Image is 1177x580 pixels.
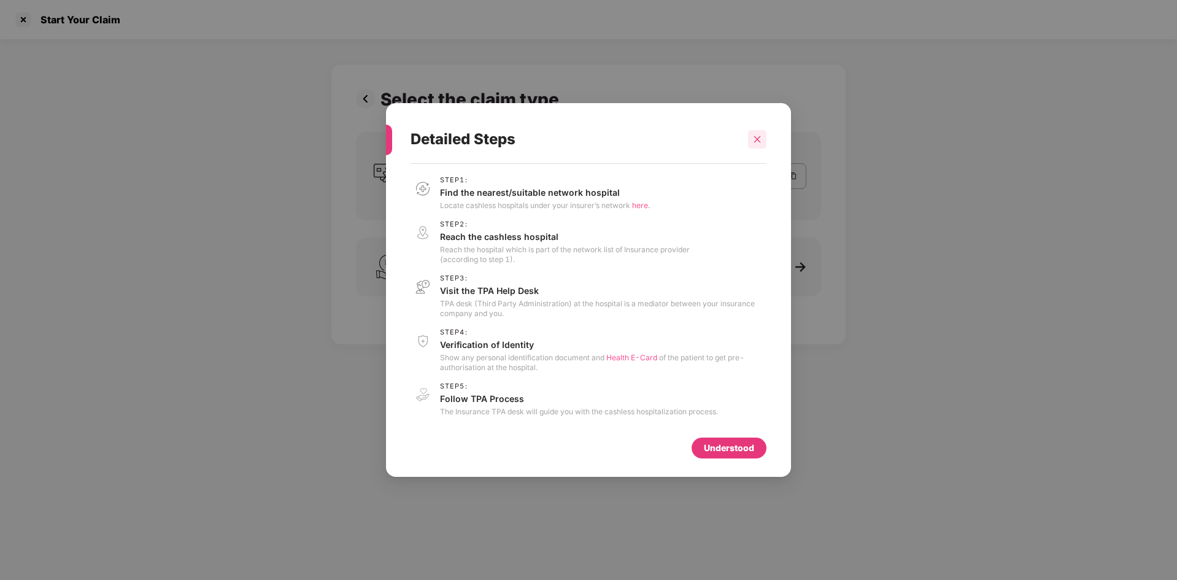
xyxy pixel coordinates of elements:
p: Verification of Identity [440,339,766,350]
img: svg+xml;base64,PHN2ZyB3aWR0aD0iNDAiIGhlaWdodD0iNDEiIHZpZXdCb3g9IjAgMCA0MCA0MSIgZmlsbD0ibm9uZSIgeG... [411,382,435,408]
span: Step 2 : [440,220,690,228]
span: Health E-Card [606,353,657,362]
p: Visit the TPA Help Desk [440,285,766,296]
img: svg+xml;base64,PHN2ZyB3aWR0aD0iNDAiIGhlaWdodD0iNDEiIHZpZXdCb3g9IjAgMCA0MCA0MSIgZmlsbD0ibm9uZSIgeG... [411,328,435,354]
p: Reach the hospital which is part of the network list of Insurance provider (according to step 1). [440,245,690,265]
img: svg+xml;base64,PHN2ZyB3aWR0aD0iNDAiIGhlaWdodD0iNDEiIHZpZXdCb3g9IjAgMCA0MCA0MSIgZmlsbD0ibm9uZSIgeG... [411,220,435,246]
span: Step 5 : [440,382,718,390]
div: Detailed Steps [411,115,737,163]
span: here. [632,201,650,210]
p: Locate cashless hospitals under your insurer’s network [440,201,650,211]
p: Follow TPA Process [440,393,718,404]
p: Reach the cashless hospital [440,231,690,242]
img: svg+xml;base64,PHN2ZyB3aWR0aD0iNDAiIGhlaWdodD0iNDEiIHZpZXdCb3g9IjAgMCA0MCA0MSIgZmlsbD0ibm9uZSIgeG... [411,274,435,300]
p: The Insurance TPA desk will guide you with the cashless hospitalization process. [440,407,718,417]
div: Understood [704,441,754,455]
p: Show any personal identification document and of the patient to get pre-authorisation at the hosp... [440,353,766,373]
span: Step 1 : [440,176,650,184]
span: close [753,135,762,144]
span: Step 3 : [440,274,766,282]
span: Step 4 : [440,328,766,336]
p: TPA desk (Third Party Administration) at the hospital is a mediator between your insurance compan... [440,299,766,319]
p: Find the nearest/suitable network hospital [440,187,650,198]
img: svg+xml;base64,PHN2ZyB3aWR0aD0iNDAiIGhlaWdodD0iNDEiIHZpZXdCb3g9IjAgMCA0MCA0MSIgZmlsbD0ibm9uZSIgeG... [411,176,435,201]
